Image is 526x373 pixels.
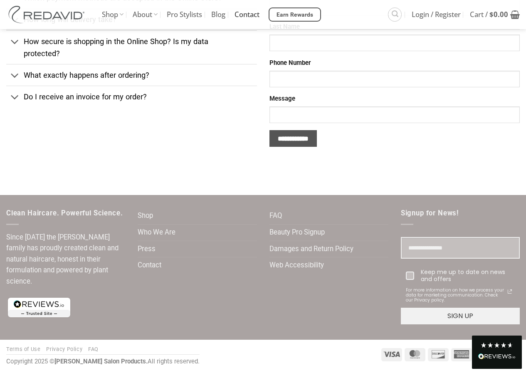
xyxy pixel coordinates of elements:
span: Clean Haircare. Powerful Science. [6,209,123,217]
a: Web Accessibility [269,257,324,274]
bdi: 0.00 [489,10,508,19]
span: Earn Rewards [277,10,314,20]
strong: [PERSON_NAME] Salon Products. [54,358,148,365]
a: Terms of Use [6,346,41,352]
a: Beauty Pro Signup [269,225,325,241]
label: Message [269,94,520,104]
img: REVIEWS.io [478,353,516,359]
div: Payment icons [380,347,520,361]
label: Phone Number [269,58,520,68]
button: Toggle [6,33,23,51]
span: How secure is shopping in the Online Shop? Is my data protected? [24,37,208,58]
span: For more information on how we process your data for marketing communication. Check our Privacy p... [406,288,505,303]
a: Damages and Return Policy [269,241,353,257]
span: Signup for News! [401,209,459,217]
a: Toggle What exactly happens after ordering? [6,64,257,86]
a: Read our Privacy Policy [505,287,515,296]
span: What exactly happens after ordering? [24,71,149,79]
button: Toggle [6,89,23,107]
a: FAQ [269,208,282,224]
a: Contact [138,257,161,274]
div: Keep me up to date on news and offers [421,269,515,283]
p: Since [DATE] the [PERSON_NAME] family has proudly created clean and natural haircare, honest in t... [6,232,125,287]
a: Shop [138,208,153,224]
div: 4.8 Stars [480,342,514,348]
span: Cart / [470,4,508,25]
input: Email field [401,237,520,259]
a: Who We Are [138,225,175,241]
button: Toggle [6,67,23,85]
button: SIGN UP [401,308,520,324]
a: Earn Rewards [269,7,321,22]
svg: link icon [505,287,515,296]
div: Copyright 2025 © All rights reserved. [6,357,200,367]
a: FAQ [88,346,99,352]
span: Do I receive an invoice for my order? [24,92,147,101]
a: Toggle How secure is shopping in the Online Shop? Is my data protected? [6,30,257,64]
span: Login / Register [412,4,461,25]
img: reviews-trust-logo-1.png [6,296,72,319]
a: Press [138,241,156,257]
div: Read All Reviews [478,352,516,363]
div: Read All Reviews [472,336,522,369]
img: REDAVID Salon Products | United States [6,6,89,23]
a: Privacy Policy [46,346,82,352]
a: Search [388,7,402,21]
span: $ [489,10,494,19]
a: Toggle Do I receive an invoice for my order? [6,86,257,107]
